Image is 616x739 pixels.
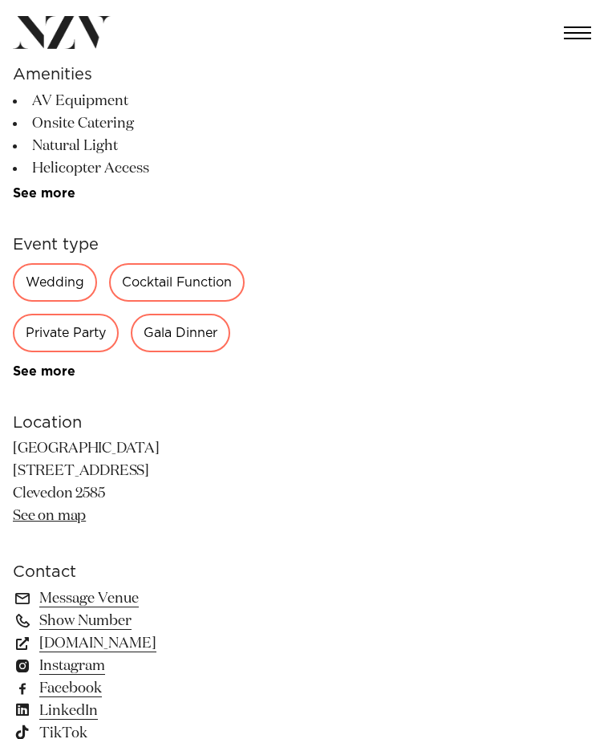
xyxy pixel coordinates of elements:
[13,112,274,135] li: Onsite Catering
[131,314,230,352] div: Gala Dinner
[13,263,97,302] div: Wedding
[13,90,274,112] li: AV Equipment
[13,610,274,632] a: Show Number
[13,233,274,257] h6: Event type
[13,655,274,677] a: Instagram
[13,157,274,180] li: Helicopter Access
[13,632,274,655] a: [DOMAIN_NAME]
[13,135,274,157] li: Natural Light
[13,677,274,700] a: Facebook
[13,587,274,610] a: Message Venue
[13,438,274,528] p: [GEOGRAPHIC_DATA] [STREET_ADDRESS] Clevedon 2585
[13,314,119,352] div: Private Party
[13,63,274,87] h6: Amenities
[13,16,111,49] img: nzv-logo.png
[13,700,274,722] a: LinkedIn
[13,509,86,523] a: See on map
[13,411,274,435] h6: Location
[13,560,274,584] h6: Contact
[109,263,245,302] div: Cocktail Function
